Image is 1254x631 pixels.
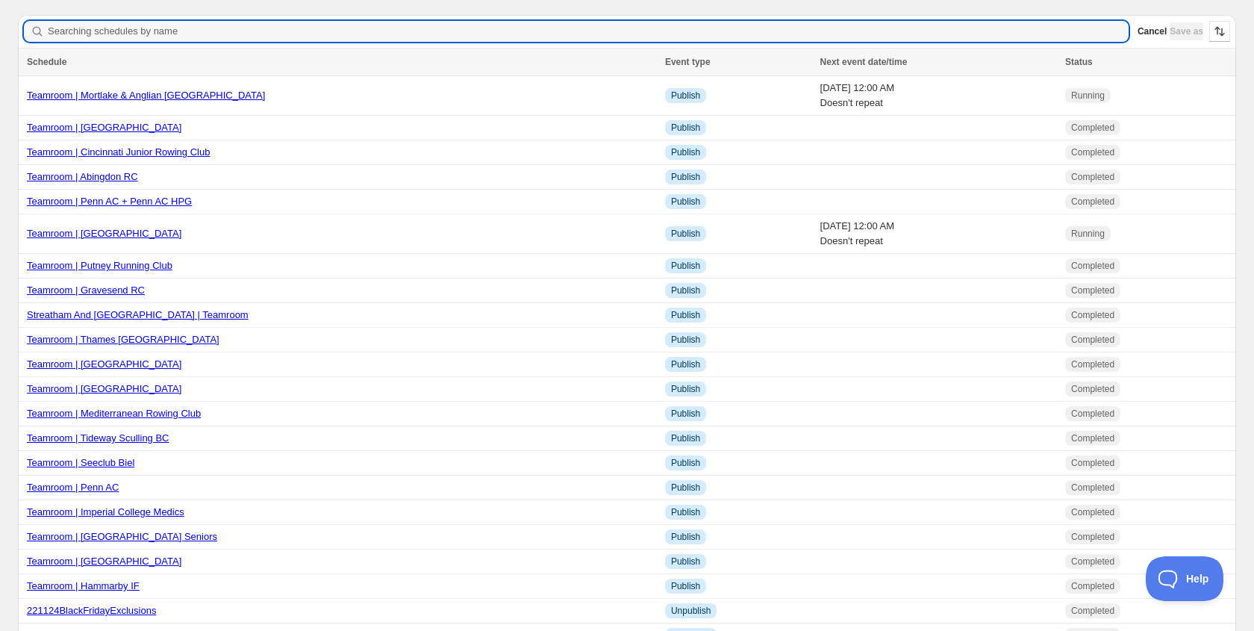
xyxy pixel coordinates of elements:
[671,383,700,395] span: Publish
[1071,580,1114,592] span: Completed
[27,408,201,419] a: Teamroom | Mediterranean Rowing Club
[1138,22,1167,40] button: Cancel
[27,334,219,345] a: Teamroom | Thames [GEOGRAPHIC_DATA]
[1071,506,1114,518] span: Completed
[27,506,184,517] a: Teamroom | Imperial College Medics
[671,260,700,272] span: Publish
[1071,228,1105,240] span: Running
[1071,285,1114,296] span: Completed
[671,432,700,444] span: Publish
[671,408,700,420] span: Publish
[1071,432,1114,444] span: Completed
[665,57,711,67] span: Event type
[671,580,700,592] span: Publish
[1071,457,1114,469] span: Completed
[27,309,249,320] a: Streatham And [GEOGRAPHIC_DATA] | Teamroom
[1071,171,1114,183] span: Completed
[27,531,217,542] a: Teamroom | [GEOGRAPHIC_DATA] Seniors
[27,556,181,567] a: Teamroom | [GEOGRAPHIC_DATA]
[27,358,181,370] a: Teamroom | [GEOGRAPHIC_DATA]
[27,90,265,101] a: Teamroom | Mortlake & Anglian [GEOGRAPHIC_DATA]
[1071,358,1114,370] span: Completed
[820,57,908,67] span: Next event date/time
[1071,408,1114,420] span: Completed
[27,228,181,239] a: Teamroom | [GEOGRAPHIC_DATA]
[1138,25,1167,37] span: Cancel
[27,457,134,468] a: Teamroom | Seeclub Biel
[27,260,172,271] a: Teamroom | Putney Running Club
[671,90,700,102] span: Publish
[671,556,700,568] span: Publish
[1071,531,1114,543] span: Completed
[1071,482,1114,494] span: Completed
[671,334,700,346] span: Publish
[1071,122,1114,134] span: Completed
[1071,383,1114,395] span: Completed
[1146,556,1224,601] iframe: Toggle Customer Support
[671,171,700,183] span: Publish
[1209,21,1230,42] button: Sort the results
[671,309,700,321] span: Publish
[1071,605,1114,617] span: Completed
[671,228,700,240] span: Publish
[816,214,1061,254] td: [DATE] 12:00 AM Doesn't repeat
[671,506,700,518] span: Publish
[27,57,66,67] span: Schedule
[1065,57,1093,67] span: Status
[671,122,700,134] span: Publish
[1071,146,1114,158] span: Completed
[27,146,210,158] a: Teamroom | Cincinnati Junior Rowing Club
[27,432,169,444] a: Teamroom | Tideway Sculling BC
[671,285,700,296] span: Publish
[671,358,700,370] span: Publish
[671,482,700,494] span: Publish
[27,383,181,394] a: Teamroom | [GEOGRAPHIC_DATA]
[671,196,700,208] span: Publish
[671,146,700,158] span: Publish
[1071,334,1114,346] span: Completed
[816,76,1061,116] td: [DATE] 12:00 AM Doesn't repeat
[1071,90,1105,102] span: Running
[27,605,156,616] a: 221124BlackFridayExclusions
[671,605,711,617] span: Unpublish
[27,285,145,296] a: Teamroom | Gravesend RC
[671,531,700,543] span: Publish
[27,171,138,182] a: Teamroom | Abingdon RC
[671,457,700,469] span: Publish
[27,122,181,133] a: Teamroom | [GEOGRAPHIC_DATA]
[1071,260,1114,272] span: Completed
[1071,196,1114,208] span: Completed
[1071,556,1114,568] span: Completed
[27,196,192,207] a: Teamroom | Penn AC + Penn AC HPG
[27,482,119,493] a: Teamroom | Penn AC
[1071,309,1114,321] span: Completed
[48,21,1129,42] input: Searching schedules by name
[27,580,140,591] a: Teamroom | Hammarby IF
